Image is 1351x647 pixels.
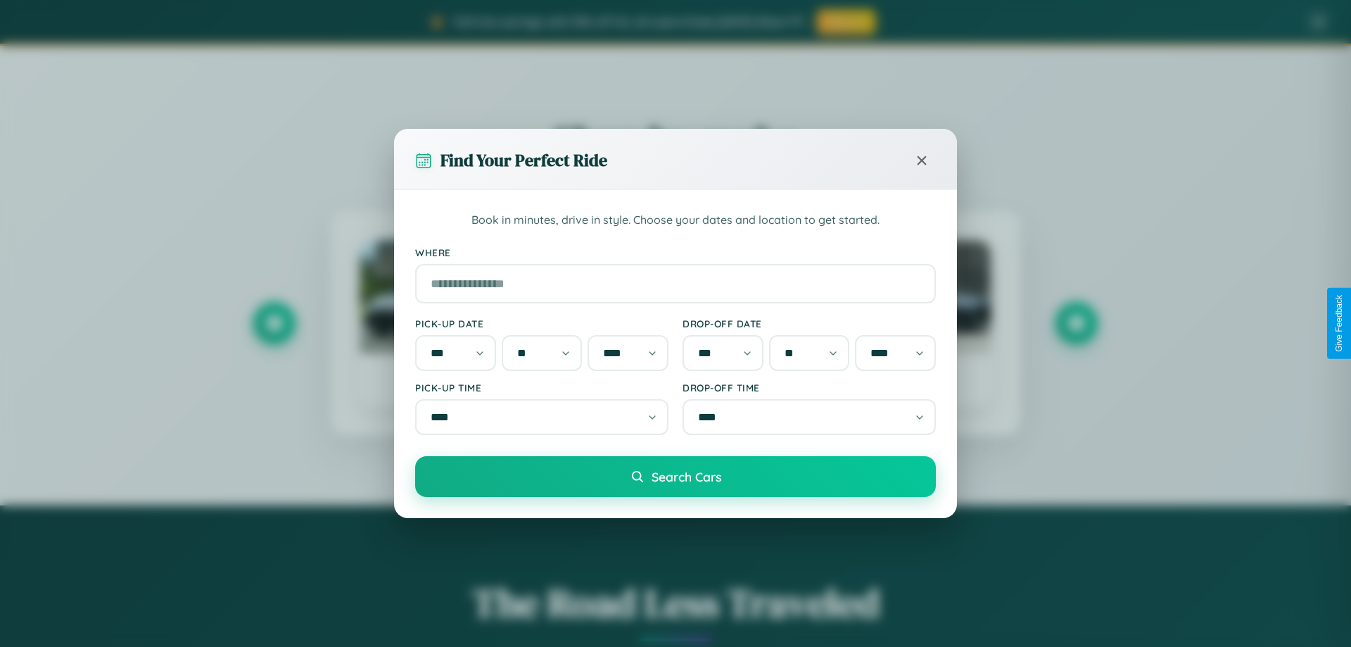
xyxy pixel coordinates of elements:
[415,456,936,497] button: Search Cars
[440,149,607,172] h3: Find Your Perfect Ride
[652,469,721,484] span: Search Cars
[415,246,936,258] label: Where
[415,382,668,394] label: Pick-up Time
[683,318,936,329] label: Drop-off Date
[683,382,936,394] label: Drop-off Time
[415,318,668,329] label: Pick-up Date
[415,211,936,230] p: Book in minutes, drive in style. Choose your dates and location to get started.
